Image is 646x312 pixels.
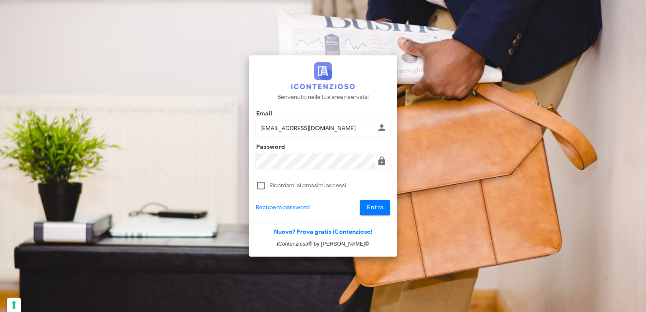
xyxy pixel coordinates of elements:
label: Ricordami ai prossimi accessi [269,181,390,190]
p: iContenzioso® by [PERSON_NAME]© [249,240,397,248]
button: Entra [360,200,391,215]
label: Password [254,143,285,151]
input: Inserisci il tuo indirizzo email [256,121,375,135]
p: Benvenuto nella tua area riservata! [277,93,369,102]
a: Recupero password [256,203,309,212]
label: Email [254,109,272,118]
a: Nuovo? Prova gratis iContenzioso! [274,228,372,235]
span: Entra [367,204,384,211]
button: Le tue preferenze relative al consenso per le tecnologie di tracciamento [7,298,21,312]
